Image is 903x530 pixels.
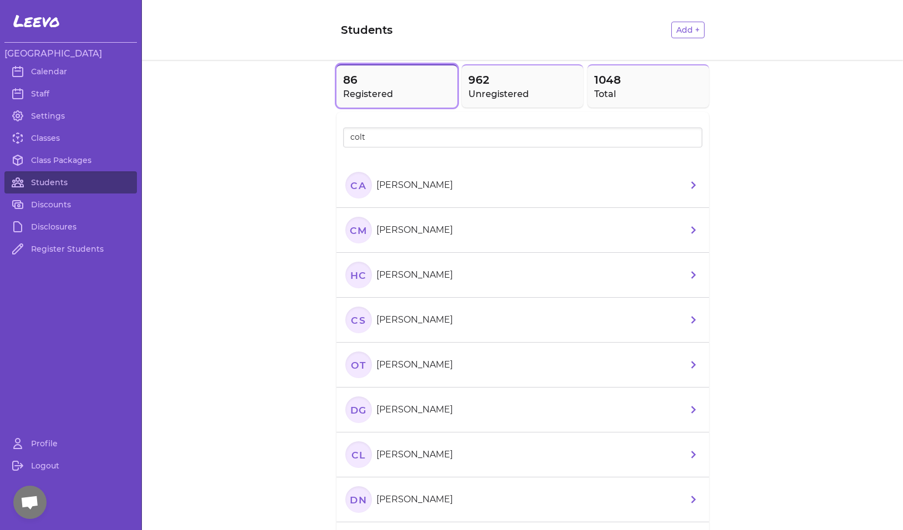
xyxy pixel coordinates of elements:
[336,208,709,253] a: CM[PERSON_NAME]
[336,388,709,432] a: DG[PERSON_NAME]
[351,449,365,460] text: CL
[468,72,577,88] span: 962
[350,179,366,191] text: CA
[4,127,137,149] a: Classes
[336,64,458,108] button: 86Registered
[4,171,137,193] a: Students
[13,11,60,31] span: Leevo
[462,64,583,108] button: 962Unregistered
[350,269,366,281] text: HC
[4,60,137,83] a: Calendar
[349,224,367,236] text: CM
[376,448,453,461] p: [PERSON_NAME]
[376,358,453,371] p: [PERSON_NAME]
[376,223,453,237] p: [PERSON_NAME]
[4,238,137,260] a: Register Students
[671,22,705,38] button: Add +
[594,88,702,101] h2: Total
[4,47,137,60] h3: [GEOGRAPHIC_DATA]
[351,314,366,325] text: CS
[343,128,702,147] input: Search registered students by name...
[4,193,137,216] a: Discounts
[336,163,709,208] a: CA[PERSON_NAME]
[336,432,709,477] a: CL[PERSON_NAME]
[468,88,577,101] h2: Unregistered
[350,493,367,505] text: Dn
[4,216,137,238] a: Disclosures
[4,149,137,171] a: Class Packages
[594,72,702,88] span: 1048
[336,298,709,343] a: CS[PERSON_NAME]
[13,486,47,519] div: Open chat
[336,343,709,388] a: OT[PERSON_NAME]
[376,493,453,506] p: [PERSON_NAME]
[4,455,137,477] a: Logout
[350,404,366,415] text: DG
[336,477,709,522] a: Dn[PERSON_NAME]
[588,64,709,108] button: 1048Total
[376,179,453,192] p: [PERSON_NAME]
[350,359,366,370] text: OT
[376,403,453,416] p: [PERSON_NAME]
[343,88,451,101] h2: Registered
[4,432,137,455] a: Profile
[4,105,137,127] a: Settings
[343,72,451,88] span: 86
[336,253,709,298] a: HC[PERSON_NAME]
[376,268,453,282] p: [PERSON_NAME]
[376,313,453,327] p: [PERSON_NAME]
[4,83,137,105] a: Staff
